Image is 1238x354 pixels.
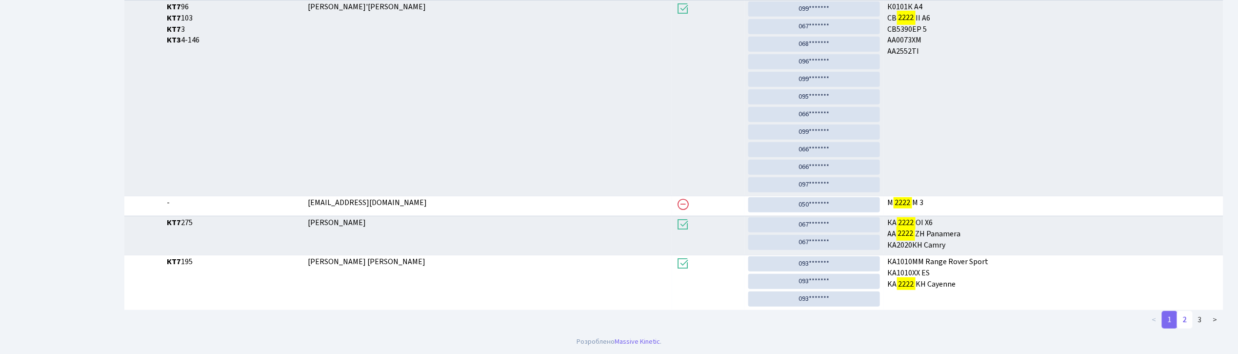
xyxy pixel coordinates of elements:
span: К0101К A4 СВ ІІ А6 СВ5390ЕР 5 АА0073ХМ АА2552ТІ [888,1,1219,57]
mark: 2222 [894,196,912,209]
b: КТ3 [167,35,181,45]
span: [PERSON_NAME] [PERSON_NAME] [308,256,425,267]
span: КА1010ММ Range Rover Sport КА1010ХХ ES KA KH Cayenne [888,256,1219,290]
a: > [1207,311,1223,329]
span: [EMAIL_ADDRESS][DOMAIN_NAME] [308,197,427,208]
mark: 2222 [897,11,916,24]
mark: 2222 [897,277,916,291]
span: 195 [167,256,300,268]
span: - [167,197,300,208]
mark: 2222 [897,216,916,229]
b: КТ7 [167,1,181,12]
span: М М 3 [888,197,1219,208]
a: 3 [1192,311,1208,329]
b: КТ7 [167,13,181,23]
b: КТ7 [167,217,181,228]
a: Massive Kinetic [615,336,660,347]
mark: 2222 [897,227,915,240]
span: 275 [167,217,300,229]
div: Розроблено . [577,336,661,347]
b: КТ7 [167,256,181,267]
span: [PERSON_NAME]'[PERSON_NAME] [308,1,426,12]
b: КТ7 [167,24,181,35]
span: [PERSON_NAME] [308,217,366,228]
span: КА ОІ X6 АА ZH Panamera КА2020КН Camry [888,217,1219,251]
span: 96 103 3 4-146 [167,1,300,46]
a: 1 [1162,311,1178,329]
a: 2 [1177,311,1193,329]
